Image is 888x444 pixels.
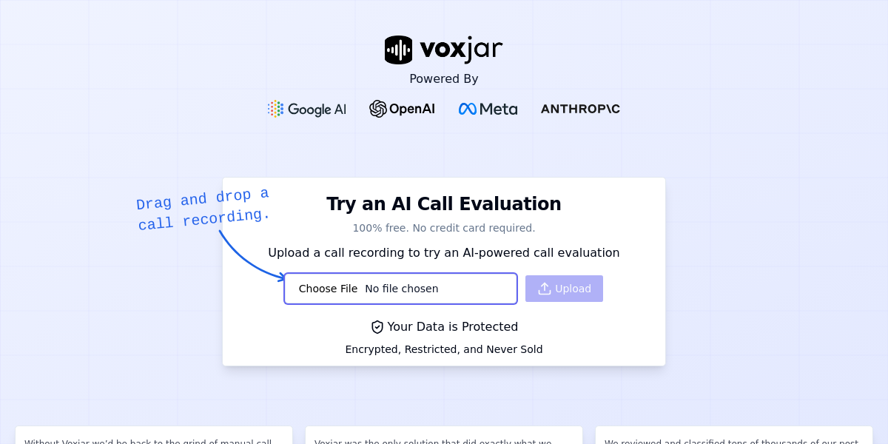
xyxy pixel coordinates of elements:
h1: Try an AI Call Evaluation [326,192,561,216]
img: Meta Logo [459,103,517,115]
p: 100% free. No credit card required. [232,221,656,235]
img: Google gemini Logo [268,100,346,118]
img: OpenAI Logo [369,100,435,118]
input: Upload a call recording [285,274,517,303]
p: Powered By [409,70,479,88]
p: Upload a call recording to try an AI-powered call evaluation [232,244,656,262]
div: Encrypted, Restricted, and Never Sold [345,342,542,357]
div: Your Data is Protected [345,318,542,336]
img: voxjar logo [385,36,503,64]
